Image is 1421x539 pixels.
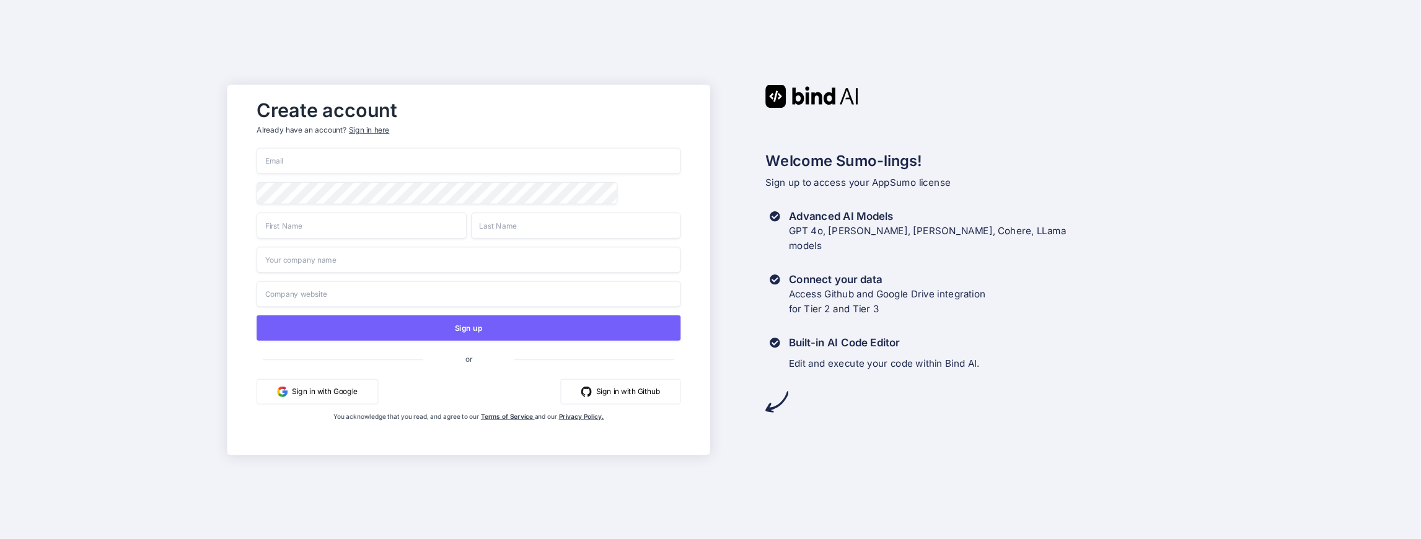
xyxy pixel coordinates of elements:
[559,413,604,421] a: Privacy Policy.
[789,209,1067,224] h3: Advanced AI Models
[257,102,680,118] h2: Create account
[257,247,680,273] input: Your company name
[766,175,1194,190] p: Sign up to access your AppSumo license
[257,125,680,135] p: Already have an account?
[789,335,980,350] h3: Built-in AI Code Editor
[789,224,1067,253] p: GPT 4o, [PERSON_NAME], [PERSON_NAME], Cohere, LLama models
[257,315,680,340] button: Sign up
[481,413,535,421] a: Terms of Service
[766,150,1194,172] h2: Welcome Sumo-lings!
[257,281,680,307] input: Company website
[471,213,681,239] input: Last Name
[561,379,681,404] button: Sign in with Github
[581,386,592,397] img: github
[423,346,514,372] span: or
[257,213,467,239] input: First Name
[766,390,789,413] img: arrow
[278,386,288,397] img: google
[789,356,980,371] p: Edit and execute your code within Bind AI.
[789,272,986,287] h3: Connect your data
[789,287,986,317] p: Access Github and Google Drive integration for Tier 2 and Tier 3
[257,147,680,173] input: Email
[257,379,378,404] button: Sign in with Google
[349,125,389,135] div: Sign in here
[766,84,859,107] img: Bind AI logo
[328,413,610,446] div: You acknowledge that you read, and agree to our and our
